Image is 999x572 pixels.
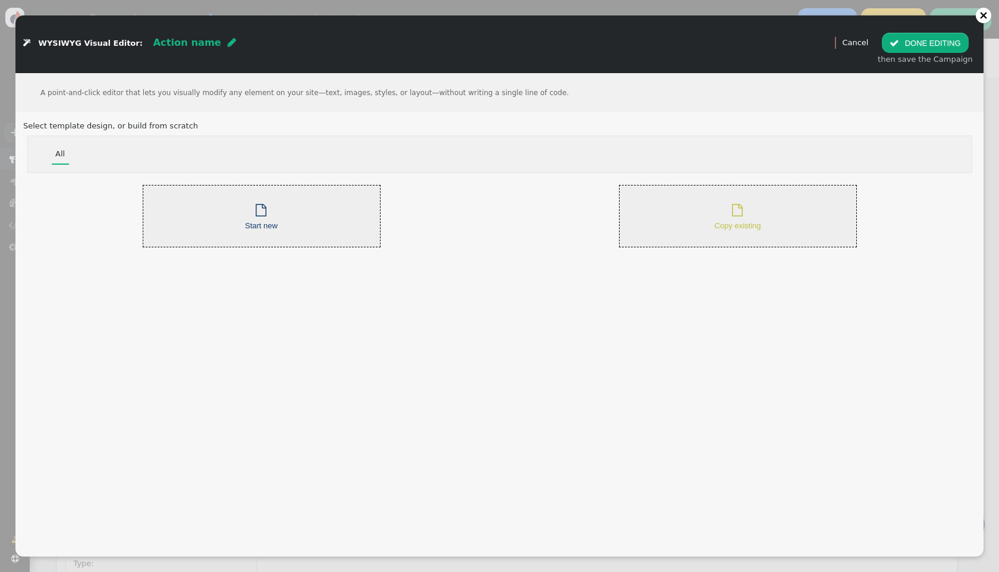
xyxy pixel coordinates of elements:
span: WYSIWYG Visual Editor: [39,39,143,48]
div: A point-and-click editor that lets you visually modify any element on your site—text, images, sty... [15,73,984,112]
span: Copy existing [714,221,761,230]
span:  [890,39,899,48]
span: Action name [153,37,221,48]
div: Start new [245,201,278,231]
span:  [23,39,30,47]
div: then save the Campaign [878,54,973,65]
div: Select template design, or build from scratch [23,120,976,132]
span:  [732,204,743,216]
span:  [256,204,266,216]
span:  [228,37,236,47]
li: All [52,144,69,165]
button: DONE EDITING [882,33,968,53]
a: Cancel [842,38,868,47]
